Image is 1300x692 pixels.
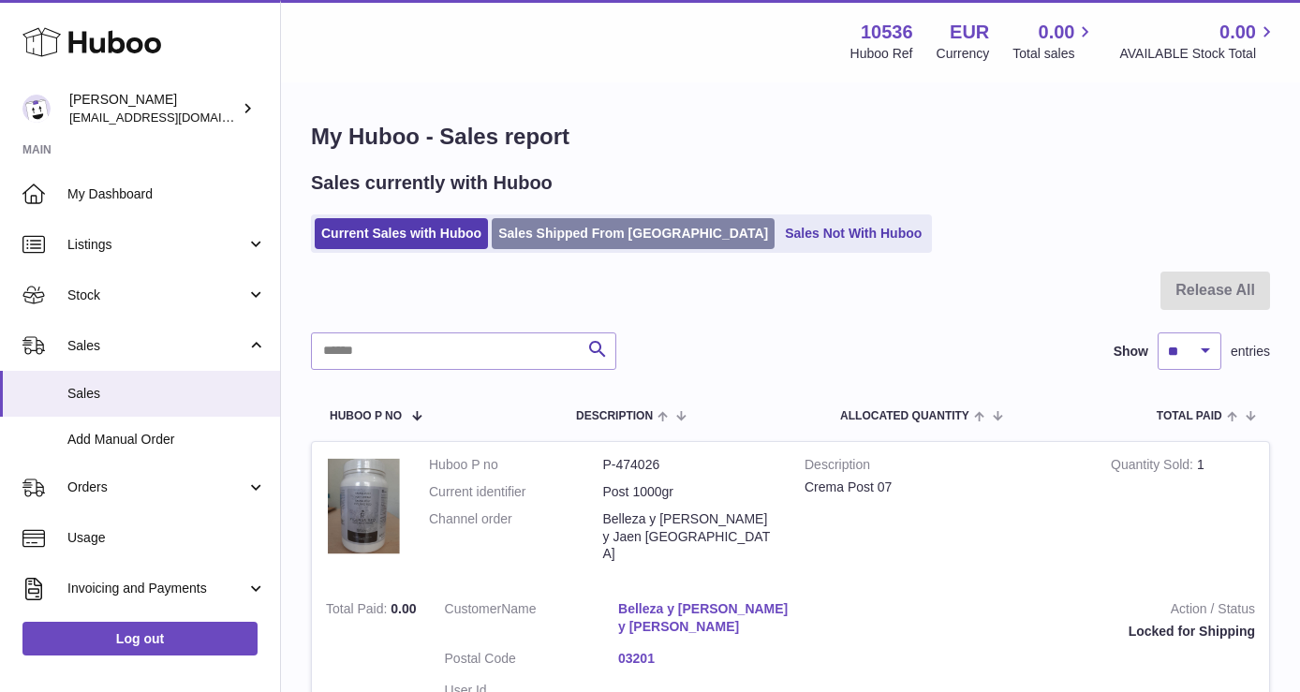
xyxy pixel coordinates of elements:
div: Huboo Ref [850,45,913,63]
dd: Belleza y [PERSON_NAME] y Jaen [GEOGRAPHIC_DATA] [603,510,777,564]
span: ALLOCATED Quantity [840,410,969,422]
div: Crema Post 07 [805,479,1083,496]
span: Orders [67,479,246,496]
span: Add Manual Order [67,431,266,449]
span: Sales [67,337,246,355]
dd: P-474026 [603,456,777,474]
span: Usage [67,529,266,547]
span: Total sales [1012,45,1096,63]
strong: Action / Status [820,600,1255,623]
h2: Sales currently with Huboo [311,170,553,196]
strong: EUR [950,20,989,45]
span: 0.00 [1219,20,1256,45]
a: Current Sales with Huboo [315,218,488,249]
strong: Description [805,456,1083,479]
a: 0.00 Total sales [1012,20,1096,63]
dt: Channel order [429,510,603,564]
div: Currency [937,45,990,63]
a: Belleza y [PERSON_NAME] y [PERSON_NAME] [618,600,792,636]
strong: Quantity Sold [1111,457,1197,477]
span: Invoicing and Payments [67,580,246,597]
span: Huboo P no [330,410,402,422]
span: Sales [67,385,266,403]
a: Log out [22,622,258,655]
span: Customer [445,601,502,616]
span: My Dashboard [67,185,266,203]
div: [PERSON_NAME] [69,91,238,126]
strong: 10536 [861,20,913,45]
img: riberoyepescamila@hotmail.com [22,95,51,123]
a: 0.00 AVAILABLE Stock Total [1119,20,1278,63]
dd: Post 1000gr [603,483,777,501]
a: Sales Shipped From [GEOGRAPHIC_DATA] [492,218,775,249]
img: 1658821422.png [326,456,401,556]
span: 0.00 [391,601,416,616]
span: [EMAIL_ADDRESS][DOMAIN_NAME] [69,110,275,125]
td: 1 [1097,442,1269,586]
strong: Total Paid [326,601,391,621]
span: Total paid [1157,410,1222,422]
a: 03201 [618,650,792,668]
dt: Huboo P no [429,456,603,474]
label: Show [1114,343,1148,361]
div: Locked for Shipping [820,623,1255,640]
dt: Current identifier [429,483,603,501]
dt: Name [445,600,619,640]
span: Description [576,410,653,422]
span: Listings [67,236,246,254]
span: entries [1231,343,1270,361]
span: AVAILABLE Stock Total [1119,45,1278,63]
span: 0.00 [1039,20,1075,45]
span: Stock [67,287,246,304]
h1: My Huboo - Sales report [311,122,1270,152]
dt: Postal Code [445,650,619,672]
a: Sales Not With Huboo [778,218,928,249]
